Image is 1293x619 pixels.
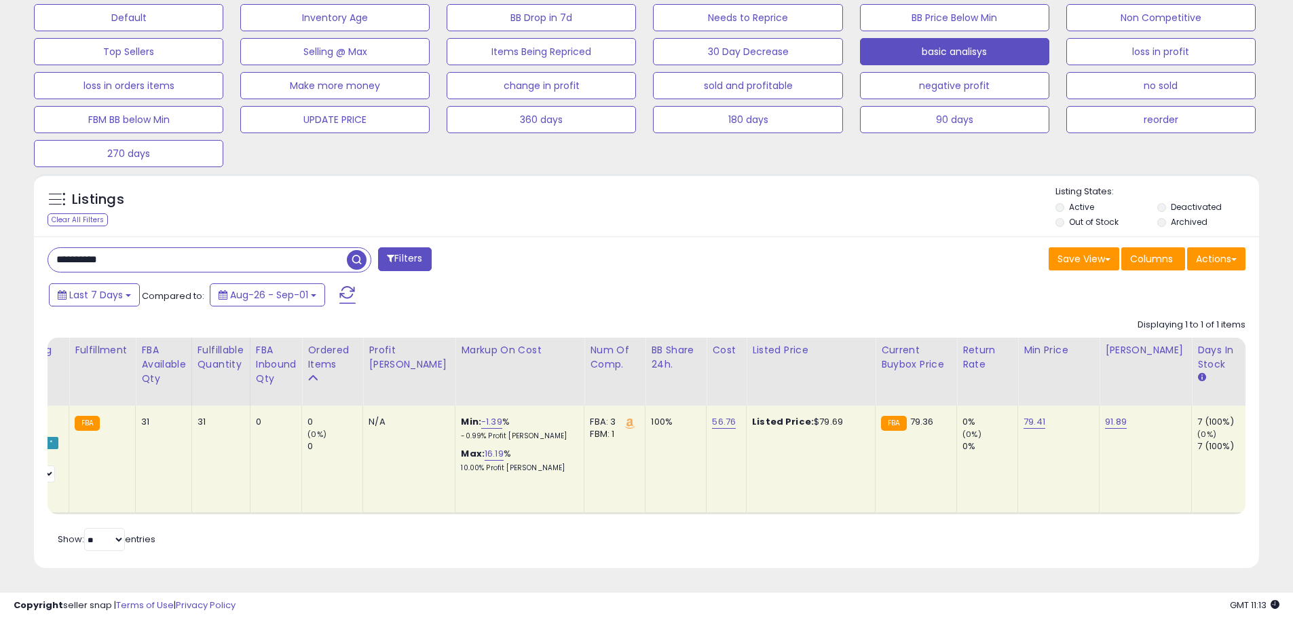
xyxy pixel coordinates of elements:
[651,416,696,428] div: 100%
[1121,247,1185,270] button: Columns
[176,599,236,612] a: Privacy Policy
[1105,415,1127,429] a: 91.89
[1230,599,1279,612] span: 2025-09-9 11:13 GMT
[590,428,635,440] div: FBM: 1
[256,343,297,386] div: FBA inbound Qty
[590,343,639,372] div: Num of Comp.
[240,38,430,65] button: Selling @ Max
[1187,247,1245,270] button: Actions
[1130,252,1173,266] span: Columns
[1066,72,1256,99] button: no sold
[34,140,223,167] button: 270 days
[447,72,636,99] button: change in profit
[48,213,108,226] div: Clear All Filters
[860,106,1049,133] button: 90 days
[752,416,865,428] div: $79.69
[461,431,574,441] p: -0.99% Profit [PERSON_NAME]
[860,4,1049,31] button: BB Price Below Min
[307,416,362,428] div: 0
[72,190,124,209] h5: Listings
[210,283,325,306] button: Aug-26 - Sep-01
[1055,185,1259,198] p: Listing States:
[653,4,842,31] button: Needs to Reprice
[142,289,204,302] span: Compared to:
[653,38,842,65] button: 30 Day Decrease
[461,343,578,357] div: Markup on Cost
[14,599,236,612] div: seller snap | |
[860,72,1049,99] button: negative profit
[240,4,430,31] button: Inventory Age
[1197,429,1216,440] small: (0%)
[712,415,736,429] a: 56.76
[1171,216,1207,228] label: Archived
[461,416,574,441] div: %
[752,343,869,357] div: Listed Price
[1197,372,1205,384] small: Days In Stock.
[447,38,636,65] button: Items Being Repriced
[461,463,574,473] p: 10.00% Profit [PERSON_NAME]
[307,343,357,372] div: Ordered Items
[1171,201,1222,213] label: Deactivated
[962,440,1017,453] div: 0%
[116,599,174,612] a: Terms of Use
[653,106,842,133] button: 180 days
[1066,4,1256,31] button: Non Competitive
[1024,343,1093,357] div: Min Price
[378,247,431,271] button: Filters
[1049,247,1119,270] button: Save View
[141,343,185,386] div: FBA Available Qty
[461,448,574,473] div: %
[881,343,951,372] div: Current Buybox Price
[1066,38,1256,65] button: loss in profit
[1024,415,1045,429] a: 79.41
[1197,440,1252,453] div: 7 (100%)
[34,106,223,133] button: FBM BB below Min
[75,416,100,431] small: FBA
[1066,106,1256,133] button: reorder
[141,416,181,428] div: 31
[49,283,140,306] button: Last 7 Days
[1069,201,1094,213] label: Active
[75,343,130,357] div: Fulfillment
[369,416,445,428] div: N/A
[240,72,430,99] button: Make more money
[198,416,240,428] div: 31
[369,343,449,372] div: Profit [PERSON_NAME]
[910,415,934,428] span: 79.36
[256,416,292,428] div: 0
[461,447,485,460] b: Max:
[447,106,636,133] button: 360 days
[5,343,63,357] div: Repricing
[752,415,814,428] b: Listed Price:
[962,343,1012,372] div: Return Rate
[1138,319,1245,332] div: Displaying 1 to 1 of 1 items
[962,416,1017,428] div: 0%
[1197,343,1247,372] div: Days In Stock
[881,416,906,431] small: FBA
[590,416,635,428] div: FBA: 3
[198,343,244,372] div: Fulfillable Quantity
[860,38,1049,65] button: basic analisys
[455,338,584,406] th: The percentage added to the cost of goods (COGS) that forms the calculator for Min & Max prices.
[58,533,155,546] span: Show: entries
[653,72,842,99] button: sold and profitable
[69,288,123,302] span: Last 7 Days
[240,106,430,133] button: UPDATE PRICE
[962,429,981,440] small: (0%)
[1069,216,1119,228] label: Out of Stock
[485,447,504,461] a: 16.19
[14,599,63,612] strong: Copyright
[447,4,636,31] button: BB Drop in 7d
[712,343,741,357] div: Cost
[307,440,362,453] div: 0
[651,343,700,372] div: BB Share 24h.
[1197,416,1252,428] div: 7 (100%)
[34,38,223,65] button: Top Sellers
[307,429,326,440] small: (0%)
[230,288,308,302] span: Aug-26 - Sep-01
[34,4,223,31] button: Default
[1105,343,1186,357] div: [PERSON_NAME]
[34,72,223,99] button: loss in orders items
[461,415,481,428] b: Min:
[481,415,502,429] a: -1.39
